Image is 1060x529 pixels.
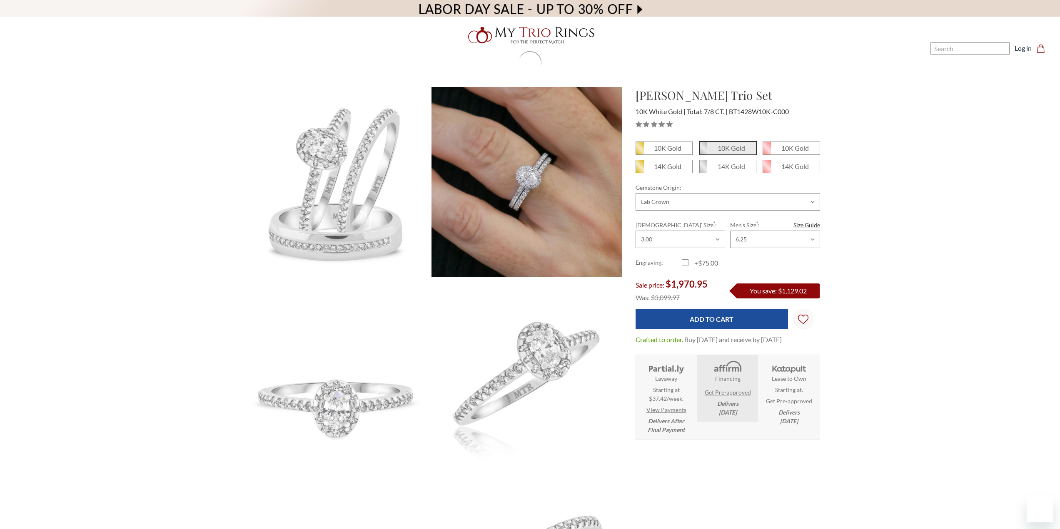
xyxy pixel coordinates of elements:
[636,107,686,115] span: 10K White Gold
[636,183,820,192] label: Gemstone Origin:
[241,87,431,277] img: Photo of Breanna 7/8 ct tw. Lab Grown Oval Solitaire Trio Set 10K White Gold [BT1428W-C000]
[697,355,758,422] li: Affirm
[717,399,738,417] em: Delivers
[729,107,789,115] span: BT1428W10K-C000
[715,374,741,383] strong: Financing
[654,144,681,152] em: 10K Gold
[763,160,819,173] span: 14K Rose Gold
[705,388,751,397] a: Get Pre-approved
[1027,496,1053,522] iframe: Button to launch messaging window
[648,417,685,434] em: Delivers After Final Payment
[700,160,756,173] span: 14K White Gold
[636,335,683,345] dt: Crafted to order.
[766,397,812,405] a: Get Pre-approved
[700,142,756,154] span: 10K White Gold
[655,374,677,383] strong: Layaway
[636,281,664,289] span: Sale price:
[684,335,782,345] dd: Buy [DATE] and receive by [DATE]
[654,162,681,170] em: 14K Gold
[781,162,809,170] em: 14K Gold
[708,360,747,374] img: Affirm
[719,409,737,416] span: [DATE]
[649,385,683,403] span: Starting at $37.42/week.
[780,417,798,425] span: [DATE]
[464,22,597,49] img: My Trio Rings
[651,293,680,301] span: $3,099.97
[636,293,650,301] span: Was:
[646,405,686,414] a: View Payments
[718,144,745,152] em: 10K Gold
[930,42,1010,55] input: Search
[1037,45,1045,53] svg: cart.cart_preview
[793,221,820,229] a: Size Guide
[682,258,728,268] label: +$75.00
[636,160,692,173] span: 14K Yellow Gold
[1037,43,1050,53] a: Cart with 0 items
[307,22,753,49] a: My Trio Rings
[759,355,819,430] li: Katapult
[431,87,622,277] img: Photo of Breanna 7/8 ct tw. Lab Grown Oval Solitaire Trio Set 10K White Gold [BT1428W-C000]
[798,288,808,350] svg: Wish Lists
[636,355,696,439] li: Layaway
[636,142,692,154] span: 10K Yellow Gold
[770,360,808,374] img: Katapult
[647,360,686,374] img: Layaway
[636,258,682,268] label: Engraving:
[718,162,745,170] em: 14K Gold
[763,142,819,154] span: 10K Rose Gold
[793,309,814,330] a: Wish Lists
[730,221,820,229] label: Men's Size :
[775,385,803,394] span: Starting at .
[636,221,725,229] label: [DEMOGRAPHIC_DATA]' Size :
[636,87,820,104] h1: [PERSON_NAME] Trio Set
[772,374,806,383] strong: Lease to Own
[750,287,807,295] span: You save: $1,129.02
[241,278,431,468] img: Photo of Breanna 7/8 ct tw. Lab Grown Oval Solitaire Trio Set 10K White Gold [BT1428WE-C000]
[781,144,809,152] em: 10K Gold
[431,278,622,468] img: Photo of Breanna 7/8 ct tw. Lab Grown Oval Solitaire Trio Set 10K White Gold [BT1428WE-C000]
[666,278,708,290] span: $1,970.95
[636,309,788,329] input: Add to Cart
[687,107,728,115] span: Total: 7/8 CT.
[778,408,800,425] em: Delivers
[1015,43,1032,53] a: Log in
